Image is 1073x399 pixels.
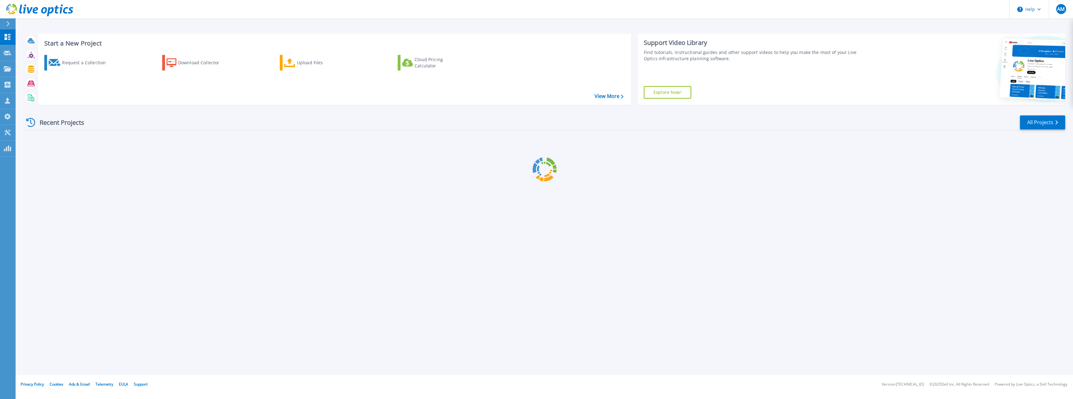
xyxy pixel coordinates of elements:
[1057,7,1065,12] span: AM
[69,382,90,387] a: Ads & Email
[178,56,228,69] div: Download Collector
[297,56,347,69] div: Upload Files
[1020,115,1065,129] a: All Projects
[644,49,867,62] div: Find tutorials, instructional guides and other support videos to help you make the most of your L...
[24,115,93,130] div: Recent Projects
[62,56,112,69] div: Request a Collection
[280,55,349,71] a: Upload Files
[162,55,232,71] a: Download Collector
[119,382,128,387] a: EULA
[44,55,114,71] a: Request a Collection
[644,39,867,47] div: Support Video Library
[995,382,1067,387] li: Powered by Live Optics, a Dell Technology
[644,86,691,99] a: Explore Now!
[21,382,44,387] a: Privacy Policy
[595,93,624,99] a: View More
[50,382,63,387] a: Cookies
[134,382,148,387] a: Support
[95,382,113,387] a: Telemetry
[415,56,464,69] div: Cloud Pricing Calculator
[930,382,989,387] li: © 2025 Dell Inc. All Rights Reserved
[44,40,623,47] h3: Start a New Project
[398,55,467,71] a: Cloud Pricing Calculator
[882,382,924,387] li: Version: [TECHNICAL_ID]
